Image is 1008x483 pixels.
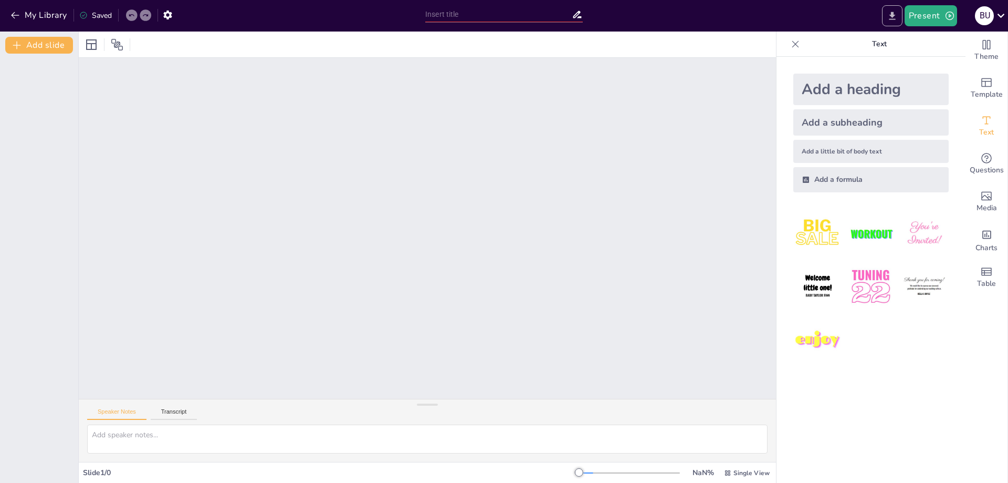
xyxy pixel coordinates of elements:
img: 3.jpeg [900,209,949,258]
div: Saved [79,11,112,20]
div: Add a table [965,259,1007,296]
p: Text [804,32,955,57]
button: Add slide [5,37,73,54]
img: 7.jpeg [793,316,842,365]
span: Position [111,38,123,51]
div: Add a little bit of body text [793,140,949,163]
div: B U [975,6,994,25]
button: Speaker Notes [87,408,146,420]
button: Transcript [151,408,197,420]
span: Media [976,202,997,214]
div: Layout [83,36,100,53]
img: 2.jpeg [846,209,895,258]
div: Add text boxes [965,107,1007,145]
div: Slide 1 / 0 [83,468,579,478]
input: Insert title [425,7,572,22]
div: Change the overall theme [965,32,1007,69]
span: Charts [975,242,997,254]
div: Add a heading [793,74,949,105]
img: 4.jpeg [793,262,842,311]
button: Present [905,5,957,26]
div: Add ready made slides [965,69,1007,107]
img: 5.jpeg [846,262,895,311]
span: Questions [970,165,1004,176]
div: Add charts and graphs [965,221,1007,259]
span: Text [979,127,994,138]
img: 1.jpeg [793,209,842,258]
div: Add a subheading [793,109,949,136]
div: Get real-time input from your audience [965,145,1007,183]
span: Template [971,89,1003,100]
img: 6.jpeg [900,262,949,311]
div: Add images, graphics, shapes or video [965,183,1007,221]
div: NaN % [690,468,716,478]
span: Theme [974,51,999,63]
span: Single View [733,469,770,477]
button: Export to PowerPoint [882,5,902,26]
button: B U [975,5,994,26]
span: Table [977,278,996,290]
button: My Library [8,7,71,24]
div: Add a formula [793,167,949,192]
